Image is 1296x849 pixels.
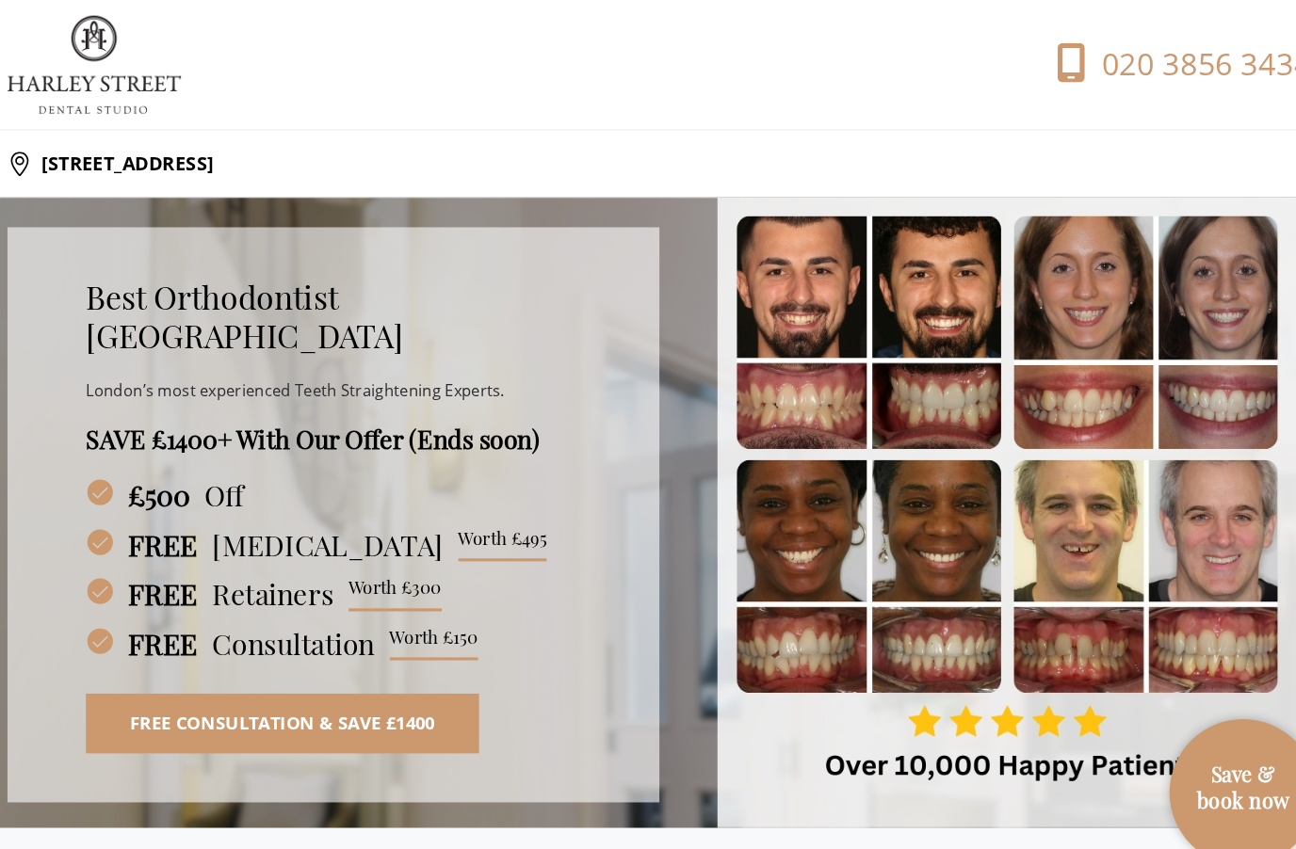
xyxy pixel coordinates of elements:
[138,459,197,492] strong: £500
[97,554,573,587] h3: Retainers
[97,267,573,341] h2: Best Orthodontist [GEOGRAPHIC_DATA]
[138,554,204,587] strong: FREE
[138,507,204,540] strong: FREE
[97,360,573,392] p: London’s most experienced Teeth Straightening Experts.
[97,602,573,635] h3: Consultation
[45,138,219,176] p: [STREET_ADDRESS]
[349,554,439,587] span: Worth £300
[97,459,573,492] h3: Off
[97,407,573,436] h4: SAVE £1400+ With Our Offer (Ends soon)
[138,602,204,635] strong: FREE
[97,666,475,724] a: Free Consultation & Save £1400
[97,507,573,540] h3: [MEDICAL_DATA]
[22,15,188,109] img: logo.png
[389,602,474,635] span: Worth £150
[455,507,540,540] span: Worth £495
